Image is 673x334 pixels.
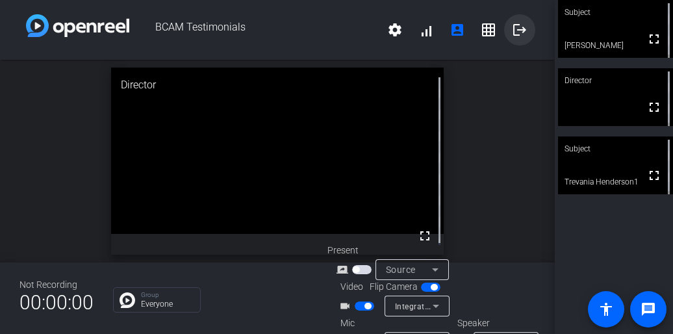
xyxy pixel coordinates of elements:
div: Subject [558,136,673,161]
span: 00:00:00 [19,287,94,318]
div: Present [327,244,457,257]
button: signal_cellular_alt [411,14,442,45]
div: Not Recording [19,278,94,292]
mat-icon: videocam_outline [339,298,355,314]
mat-icon: screen_share_outline [336,262,352,277]
span: Video [340,280,363,294]
mat-icon: account_box [450,22,465,38]
mat-icon: message [641,302,656,317]
span: BCAM Testimonials [129,14,379,45]
mat-icon: accessibility [598,302,614,317]
img: white-gradient.svg [26,14,129,37]
p: Group [141,292,194,298]
img: Chat Icon [120,292,135,308]
span: Source [386,264,416,275]
mat-icon: settings [387,22,403,38]
div: Director [111,68,444,103]
mat-icon: fullscreen [417,228,433,244]
div: Speaker [457,316,535,330]
mat-icon: fullscreen [646,168,662,183]
div: Director [558,68,673,93]
span: Flip Camera [370,280,418,294]
span: Integrated Webcam (0bda:5581) [395,301,519,311]
mat-icon: logout [512,22,527,38]
div: Mic [327,316,457,330]
mat-icon: fullscreen [646,31,662,47]
p: Everyone [141,300,194,308]
mat-icon: fullscreen [646,99,662,115]
mat-icon: grid_on [481,22,496,38]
